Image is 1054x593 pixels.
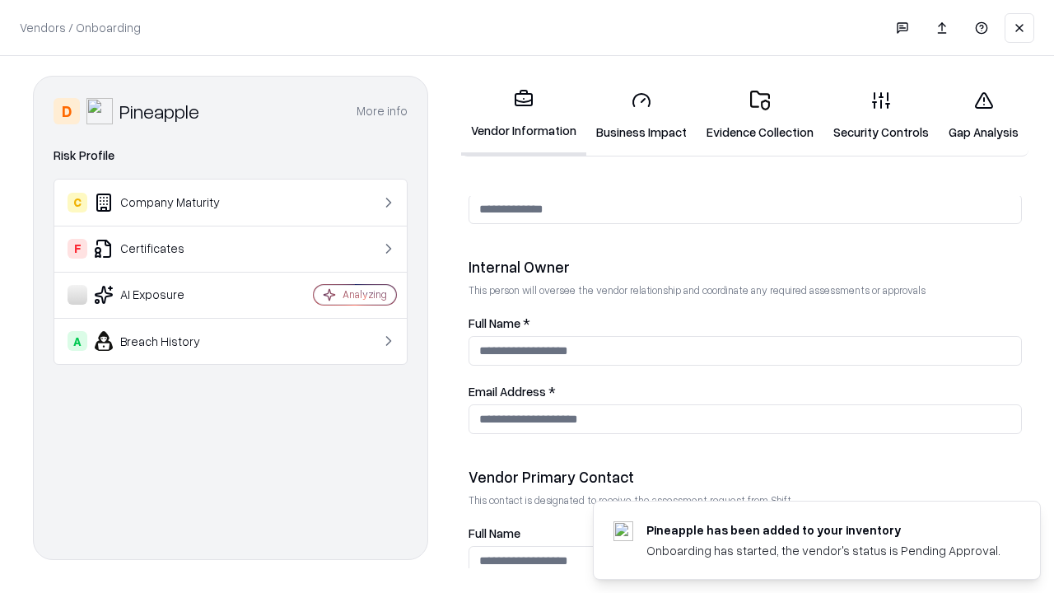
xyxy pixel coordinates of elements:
[86,98,113,124] img: Pineapple
[357,96,408,126] button: More info
[68,239,87,259] div: F
[68,285,264,305] div: AI Exposure
[68,331,264,351] div: Breach History
[469,493,1022,507] p: This contact is designated to receive the assessment request from Shift
[68,193,264,212] div: Company Maturity
[469,467,1022,487] div: Vendor Primary Contact
[697,77,823,154] a: Evidence Collection
[119,98,199,124] div: Pineapple
[68,193,87,212] div: C
[54,146,408,166] div: Risk Profile
[613,521,633,541] img: pineappleenergy.com
[469,257,1022,277] div: Internal Owner
[20,19,141,36] p: Vendors / Onboarding
[68,331,87,351] div: A
[586,77,697,154] a: Business Impact
[343,287,387,301] div: Analyzing
[939,77,1028,154] a: Gap Analysis
[68,239,264,259] div: Certificates
[823,77,939,154] a: Security Controls
[469,283,1022,297] p: This person will oversee the vendor relationship and coordinate any required assessments or appro...
[646,521,1000,539] div: Pineapple has been added to your inventory
[54,98,80,124] div: D
[469,527,1022,539] label: Full Name
[469,317,1022,329] label: Full Name *
[461,76,586,156] a: Vendor Information
[469,385,1022,398] label: Email Address *
[646,542,1000,559] div: Onboarding has started, the vendor's status is Pending Approval.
